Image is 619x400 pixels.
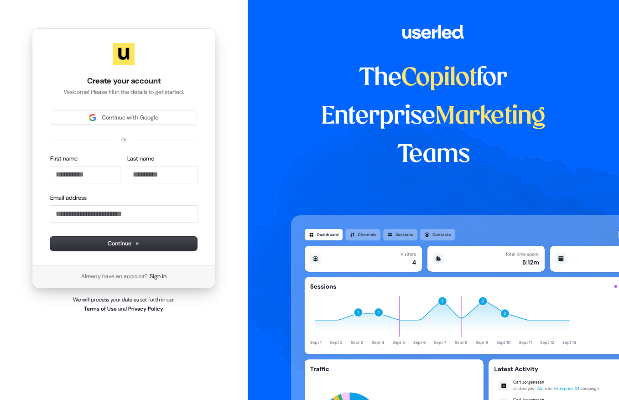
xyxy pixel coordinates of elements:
a: Privacy Policy [128,305,163,312]
p: or [121,135,126,144]
span: Already have an account? [81,272,148,281]
span: Marketing [435,105,546,129]
span: Continue with Google [102,114,158,122]
span: Copilot [401,67,477,90]
p: Welcome! Please fill in the details to get started. [50,88,197,96]
button: Continue [50,237,197,250]
label: Email address [50,194,87,202]
a: Terms of Use [84,305,117,312]
span: Continue [108,239,140,248]
p: We will process your data as set forth in our and [65,295,182,313]
label: Last name [127,155,154,163]
img: Sign in with Google [89,114,96,121]
h1: Create your account [50,76,197,87]
img: Userled [113,43,135,65]
button: Sign in with GoogleContinue with Google [50,111,197,125]
h1: The for Enterprise Teams [291,59,576,174]
label: First name [50,155,78,163]
a: Sign in [150,272,166,281]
